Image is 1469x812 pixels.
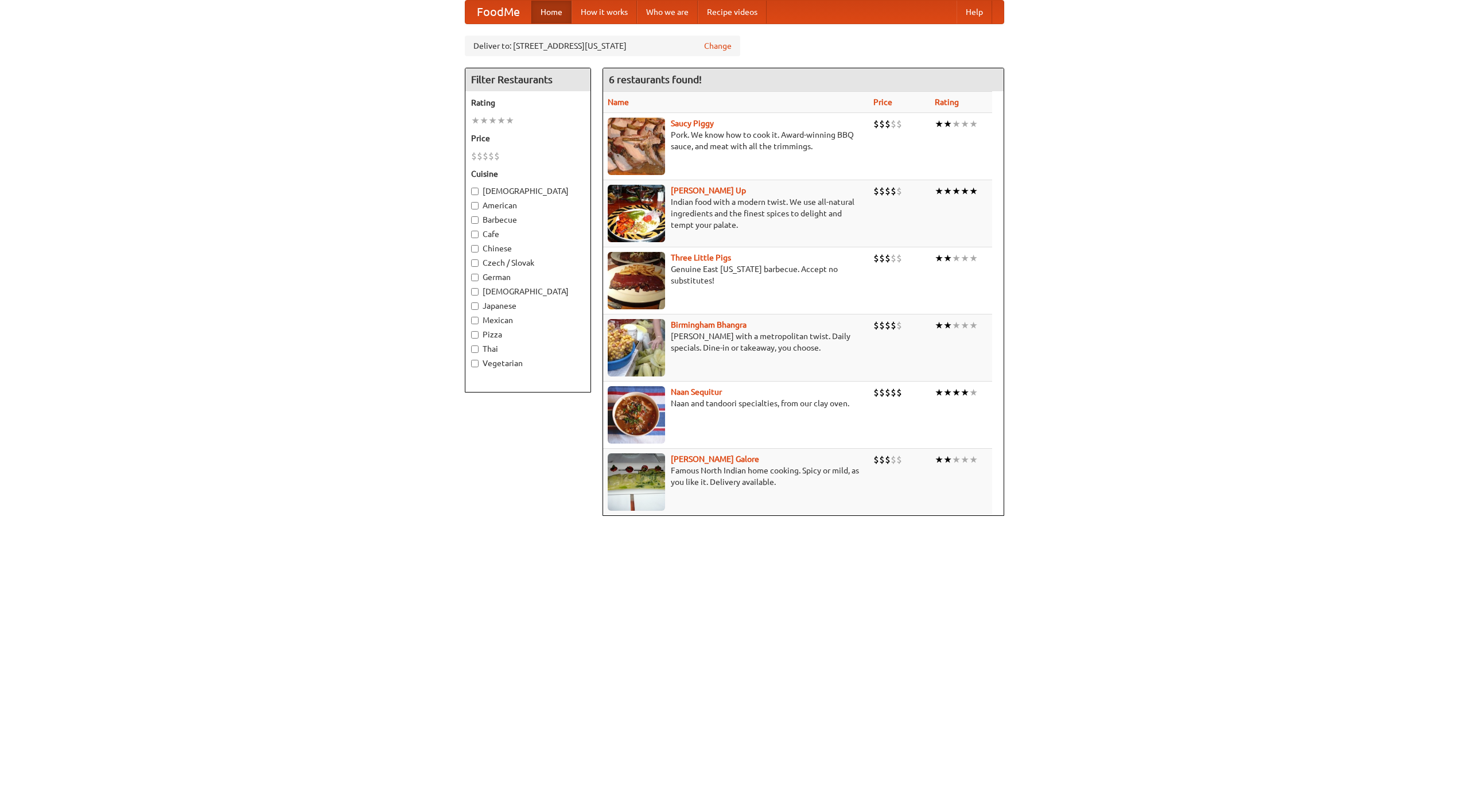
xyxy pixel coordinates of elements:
[465,36,740,56] div: Deliver to: [STREET_ADDRESS][US_STATE]
[961,319,969,332] li: ★
[471,185,585,197] label: [DEMOGRAPHIC_DATA]
[671,320,747,329] a: Birmingham Bhangra
[879,453,885,466] li: $
[471,300,585,312] label: Japanese
[488,150,494,162] li: $
[873,386,879,399] li: $
[935,98,959,107] a: Rating
[891,453,896,466] li: $
[471,286,585,297] label: [DEMOGRAPHIC_DATA]
[494,150,500,162] li: $
[885,252,891,265] li: $
[935,386,943,399] li: ★
[471,259,479,267] input: Czech / Slovak
[952,453,961,466] li: ★
[969,386,978,399] li: ★
[471,314,585,326] label: Mexican
[952,252,961,265] li: ★
[572,1,637,24] a: How it works
[952,118,961,130] li: ★
[879,252,885,265] li: $
[896,319,902,332] li: $
[961,453,969,466] li: ★
[957,1,992,24] a: Help
[506,114,514,127] li: ★
[465,68,590,91] h4: Filter Restaurants
[637,1,698,24] a: Who we are
[873,185,879,197] li: $
[608,319,665,376] img: bhangra.jpg
[969,118,978,130] li: ★
[471,331,479,339] input: Pizza
[896,118,902,130] li: $
[471,317,479,324] input: Mexican
[961,386,969,399] li: ★
[608,118,665,175] img: saucy.jpg
[952,386,961,399] li: ★
[608,263,864,286] p: Genuine East [US_STATE] barbecue. Accept no substitutes!
[608,185,665,242] img: curryup.jpg
[885,185,891,197] li: $
[969,319,978,332] li: ★
[885,453,891,466] li: $
[671,454,759,464] a: [PERSON_NAME] Galore
[961,185,969,197] li: ★
[608,386,665,444] img: naansequitur.jpg
[896,386,902,399] li: $
[488,114,497,127] li: ★
[480,114,488,127] li: ★
[471,200,585,211] label: American
[608,453,665,511] img: currygalore.jpg
[873,252,879,265] li: $
[961,252,969,265] li: ★
[471,188,479,195] input: [DEMOGRAPHIC_DATA]
[952,185,961,197] li: ★
[943,453,952,466] li: ★
[471,228,585,240] label: Cafe
[879,386,885,399] li: $
[471,97,585,108] h5: Rating
[483,150,488,162] li: $
[471,329,585,340] label: Pizza
[885,319,891,332] li: $
[671,387,722,397] a: Naan Sequitur
[471,288,479,296] input: [DEMOGRAPHIC_DATA]
[471,231,479,238] input: Cafe
[952,319,961,332] li: ★
[471,245,479,252] input: Chinese
[531,1,572,24] a: Home
[471,133,585,144] h5: Price
[671,119,714,128] b: Saucy Piggy
[471,360,479,367] input: Vegetarian
[608,331,864,353] p: [PERSON_NAME] with a metropolitan twist. Daily specials. Dine-in or takeaway, you choose.
[471,257,585,269] label: Czech / Slovak
[471,271,585,283] label: German
[879,118,885,130] li: $
[873,319,879,332] li: $
[885,386,891,399] li: $
[969,453,978,466] li: ★
[608,196,864,231] p: Indian food with a modern twist. We use all-natural ingredients and the finest spices to delight ...
[961,118,969,130] li: ★
[471,302,479,310] input: Japanese
[698,1,767,24] a: Recipe videos
[471,345,479,353] input: Thai
[704,40,732,52] a: Change
[879,185,885,197] li: $
[885,118,891,130] li: $
[969,185,978,197] li: ★
[671,253,731,262] a: Three Little Pigs
[471,214,585,226] label: Barbecue
[471,274,479,281] input: German
[471,168,585,180] h5: Cuisine
[671,186,746,195] a: [PERSON_NAME] Up
[608,252,665,309] img: littlepigs.jpg
[471,358,585,369] label: Vegetarian
[608,129,864,152] p: Pork. We know how to cook it. Award-winning BBQ sauce, and meat with all the trimmings.
[471,150,477,162] li: $
[896,453,902,466] li: $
